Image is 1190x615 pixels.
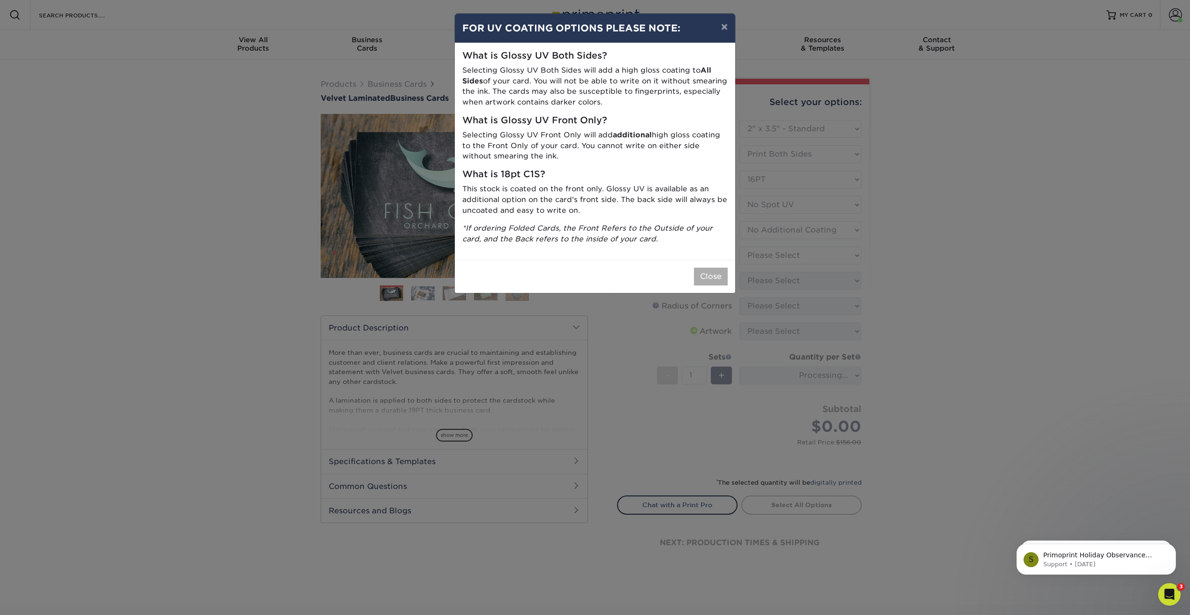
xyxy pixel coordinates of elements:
strong: additional [613,130,652,139]
span: 3 [1177,583,1185,591]
h4: FOR UV COATING OPTIONS PLEASE NOTE: [462,21,728,35]
iframe: Intercom live chat [1158,583,1181,606]
button: × [714,14,735,40]
p: This stock is coated on the front only. Glossy UV is available as an additional option on the car... [462,184,728,216]
iframe: Intercom notifications message [1002,524,1190,590]
h5: What is 18pt C1S? [462,169,728,180]
i: *If ordering Folded Cards, the Front Refers to the Outside of your card, and the Back refers to t... [462,224,713,243]
h5: What is Glossy UV Front Only? [462,115,728,126]
strong: All Sides [462,66,711,85]
p: Selecting Glossy UV Front Only will add high gloss coating to the Front Only of your card. You ca... [462,130,728,162]
p: Selecting Glossy UV Both Sides will add a high gloss coating to of your card. You will not be abl... [462,65,728,108]
button: Close [694,268,728,285]
h5: What is Glossy UV Both Sides? [462,51,728,61]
